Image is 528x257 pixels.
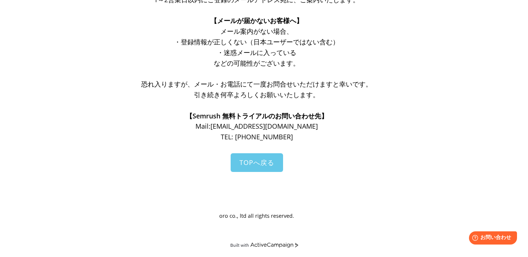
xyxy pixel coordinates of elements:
[141,80,372,88] span: 恐れ入りますが、メール・お電話にて一度お問合せいただけますと幸いです。
[214,59,300,67] span: などの可能性がございます。
[186,111,328,120] span: 【Semrush 無料トライアルのお問い合わせ先】
[463,228,520,249] iframe: Help widget launcher
[195,122,318,131] span: Mail: [EMAIL_ADDRESS][DOMAIN_NAME]
[174,37,339,46] span: ・登録情報が正しくない（日本ユーザーではない含む）
[230,242,249,248] div: Built with
[239,158,274,167] span: TOPへ戻る
[219,212,294,219] span: oro co., ltd all rights reserved.
[210,16,303,25] span: 【メールが届かないお客様へ】
[221,132,293,141] span: TEL: [PHONE_NUMBER]
[231,153,283,172] a: TOPへ戻る
[220,27,293,36] span: メール案内がない場合、
[217,48,296,57] span: ・迷惑メールに入っている
[194,90,319,99] span: 引き続き何卒よろしくお願いいたします。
